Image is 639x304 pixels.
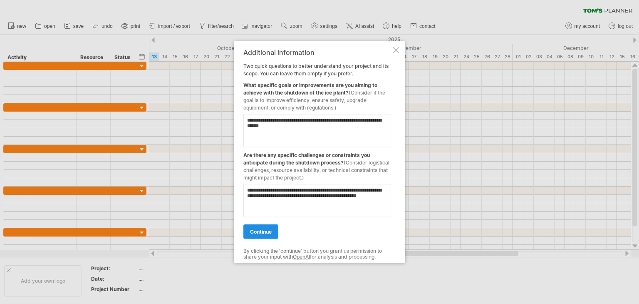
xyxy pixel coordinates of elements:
[243,49,391,256] div: Two quick questions to better understand your project and its scope. You can leave them empty if ...
[293,254,310,260] a: OpenAI
[243,224,278,239] a: continue
[243,248,391,260] div: By clicking the 'continue' button you grant us permission to share your input with for analysis a...
[243,159,389,181] span: (Consider logistical challenges, resource availability, or technical constraints that might impac...
[243,147,391,182] div: Are there any specific challenges or constraints you anticipate during the shutdown process?
[243,49,391,56] div: Additional information
[250,229,272,235] span: continue
[243,90,385,111] span: (Consider if the goal is to improve efficiency, ensure safety, upgrade equipment, or comply with ...
[243,77,391,112] div: What specific goals or improvements are you aiming to achieve with the shutdown of the ice plant?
